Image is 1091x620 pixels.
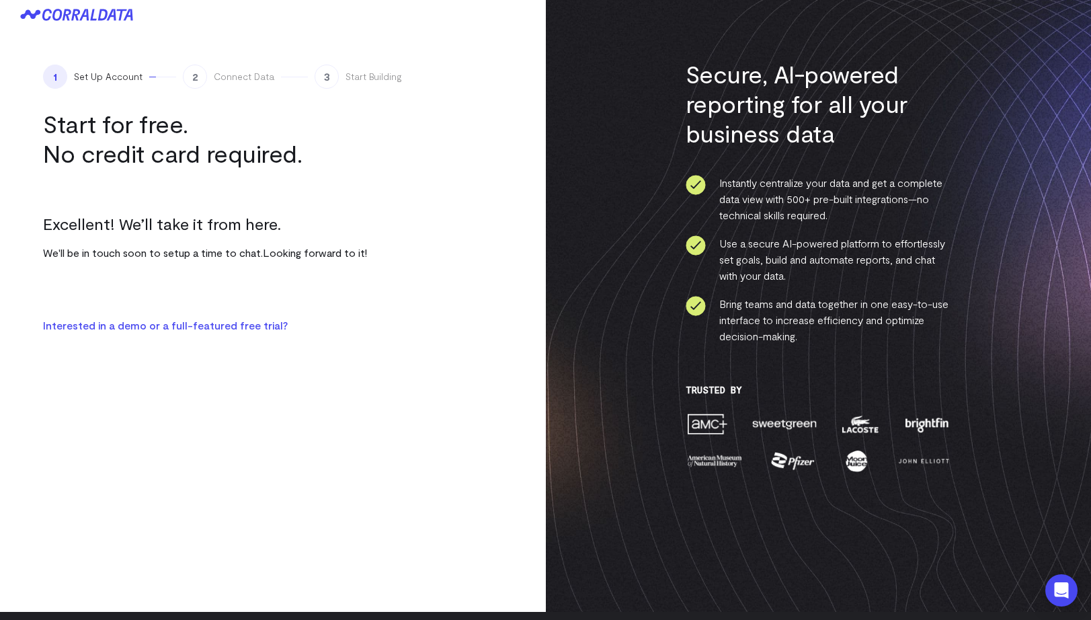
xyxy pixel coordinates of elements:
[214,70,274,83] span: Connect Data
[686,59,951,148] h3: Secure, AI-powered reporting for all your business data
[263,246,367,259] span: Looking forward to it!
[686,235,951,284] li: Use a secure AI-powered platform to effortlessly set goals, build and automate reports, and chat ...
[43,65,67,89] span: 1
[315,65,339,89] span: 3
[346,70,402,83] span: Start Building
[43,188,503,297] div: We'll be in touch soon to setup a time to chat.
[74,70,143,83] span: Set Up Account
[686,175,951,223] li: Instantly centralize your data and get a complete data view with 500+ pre-built integrations—no t...
[43,319,288,332] a: Interested in a demo or a full-featured free trial?
[43,109,393,168] h1: Start for free. No credit card required.
[1045,574,1078,607] div: Open Intercom Messenger
[183,65,207,89] span: 2
[686,385,951,395] h3: Trusted By
[686,296,951,344] li: Bring teams and data together in one easy-to-use interface to increase efficiency and optimize de...
[43,214,503,233] h2: Excellent! We’ll take it from here.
